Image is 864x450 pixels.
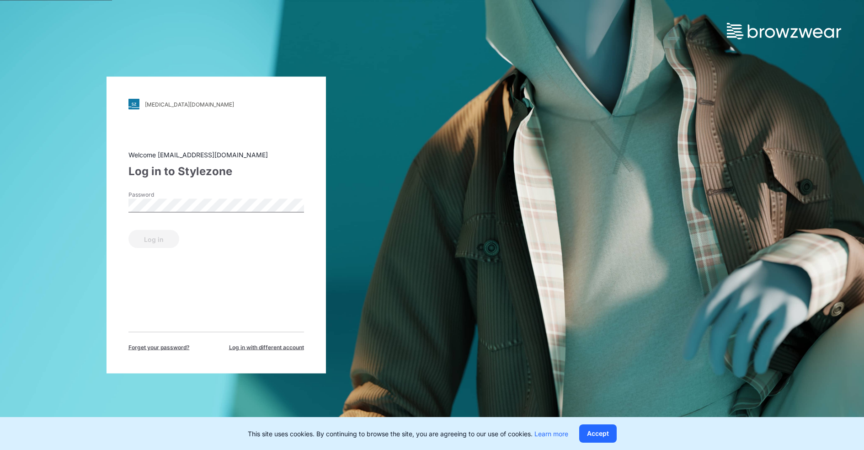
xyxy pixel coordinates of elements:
[727,23,841,39] img: browzwear-logo.73288ffb.svg
[128,99,304,110] a: [MEDICAL_DATA][DOMAIN_NAME]
[248,429,568,439] p: This site uses cookies. By continuing to browse the site, you are agreeing to our use of cookies.
[128,343,190,352] span: Forget your password?
[534,430,568,438] a: Learn more
[128,163,304,180] div: Log in to Stylezone
[128,99,139,110] img: svg+xml;base64,PHN2ZyB3aWR0aD0iMjgiIGhlaWdodD0iMjgiIHZpZXdCb3g9IjAgMCAyOCAyOCIgZmlsbD0ibm9uZSIgeG...
[579,424,617,443] button: Accept
[128,191,192,199] label: Password
[229,343,304,352] span: Log in with different account
[128,150,304,160] div: Welcome [EMAIL_ADDRESS][DOMAIN_NAME]
[145,101,234,107] div: [MEDICAL_DATA][DOMAIN_NAME]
